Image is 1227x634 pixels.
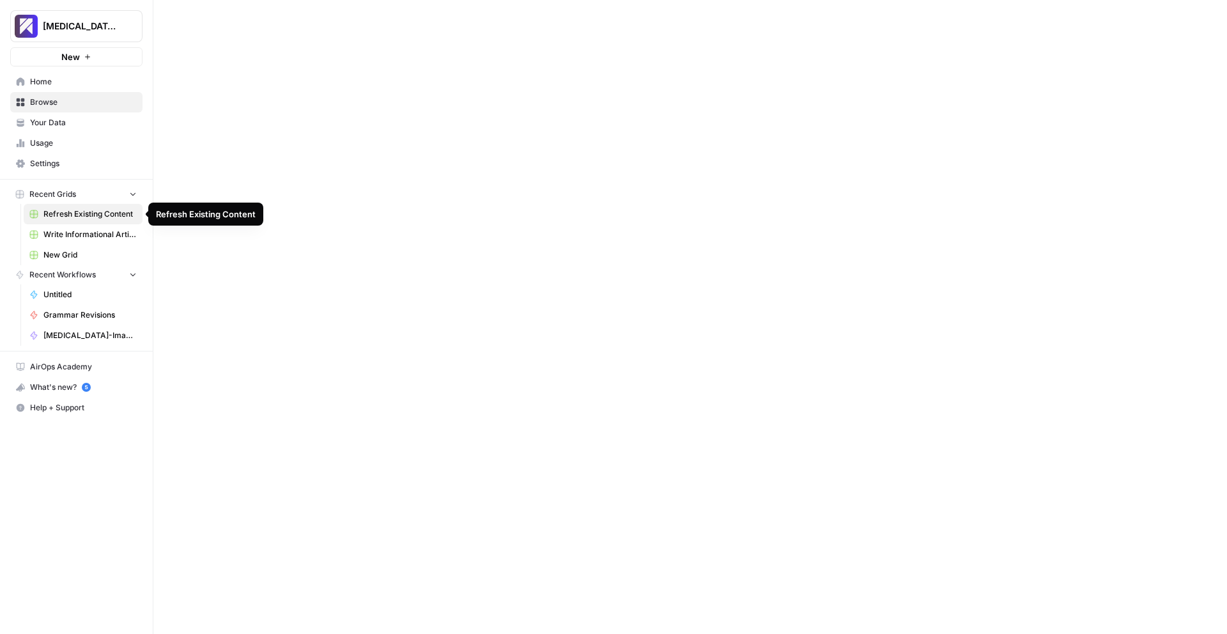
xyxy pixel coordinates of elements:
[156,208,256,220] div: Refresh Existing Content
[30,361,137,373] span: AirOps Academy
[10,133,143,153] a: Usage
[10,398,143,418] button: Help + Support
[10,265,143,284] button: Recent Workflows
[61,50,80,63] span: New
[43,249,137,261] span: New Grid
[30,117,137,128] span: Your Data
[29,269,96,281] span: Recent Workflows
[10,357,143,377] a: AirOps Academy
[29,189,76,200] span: Recent Grids
[30,97,137,108] span: Browse
[24,245,143,265] a: New Grid
[10,92,143,112] a: Browse
[10,185,143,204] button: Recent Grids
[10,377,143,398] button: What's new? 5
[10,153,143,174] a: Settings
[30,137,137,149] span: Usage
[43,208,137,220] span: Refresh Existing Content
[82,383,91,392] a: 5
[10,10,143,42] button: Workspace: Overjet - Test
[24,204,143,224] a: Refresh Existing Content
[43,289,137,300] span: Untitled
[84,384,88,390] text: 5
[30,76,137,88] span: Home
[10,112,143,133] a: Your Data
[24,224,143,245] a: Write Informational Article
[43,229,137,240] span: Write Informational Article
[24,284,143,305] a: Untitled
[43,20,120,33] span: [MEDICAL_DATA] - Test
[43,309,137,321] span: Grammar Revisions
[43,330,137,341] span: [MEDICAL_DATA]-Image-Gen
[24,305,143,325] a: Grammar Revisions
[10,47,143,66] button: New
[30,402,137,414] span: Help + Support
[15,15,38,38] img: Overjet - Test Logo
[24,325,143,346] a: [MEDICAL_DATA]-Image-Gen
[11,378,142,397] div: What's new?
[30,158,137,169] span: Settings
[10,72,143,92] a: Home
